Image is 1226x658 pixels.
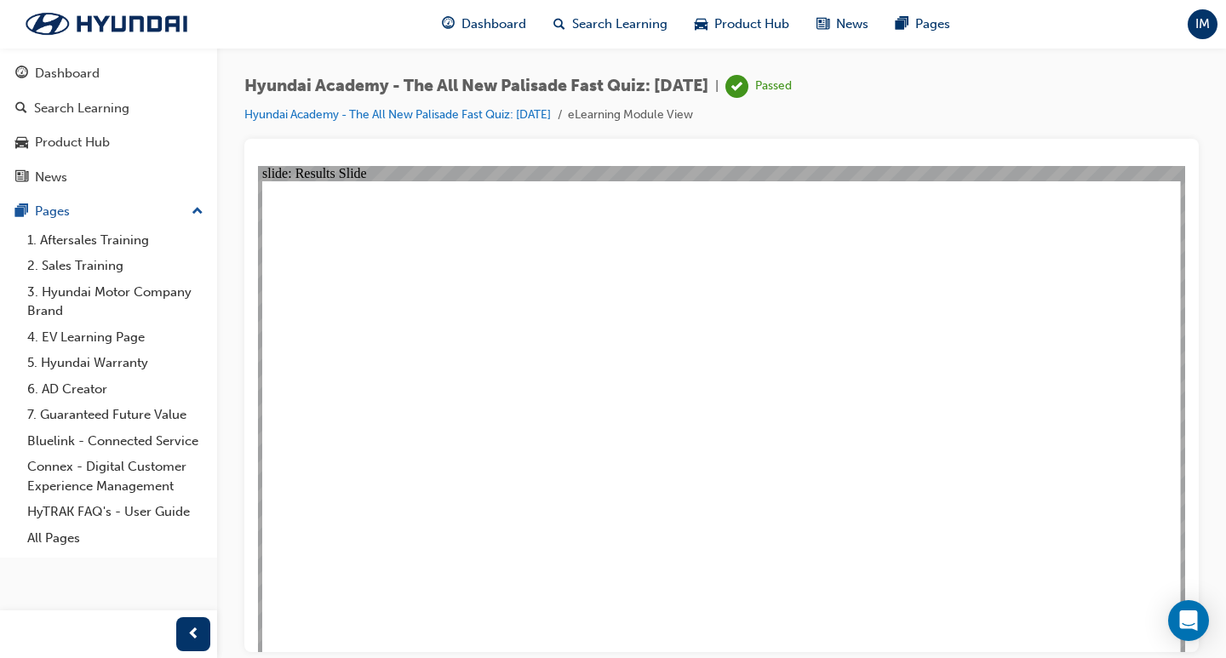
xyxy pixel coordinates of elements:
[35,64,100,83] div: Dashboard
[681,7,803,42] a: car-iconProduct Hub
[442,14,455,35] span: guage-icon
[816,14,829,35] span: news-icon
[20,324,210,351] a: 4. EV Learning Page
[882,7,964,42] a: pages-iconPages
[1195,14,1210,34] span: IM
[15,66,28,82] span: guage-icon
[896,14,908,35] span: pages-icon
[714,14,789,34] span: Product Hub
[15,170,28,186] span: news-icon
[540,7,681,42] a: search-iconSearch Learning
[20,525,210,552] a: All Pages
[20,376,210,403] a: 6. AD Creator
[35,133,110,152] div: Product Hub
[695,14,708,35] span: car-icon
[7,58,210,89] a: Dashboard
[20,428,210,455] a: Bluelink - Connected Service
[20,279,210,324] a: 3. Hyundai Motor Company Brand
[20,227,210,254] a: 1. Aftersales Training
[244,107,551,122] a: Hyundai Academy - The All New Palisade Fast Quiz: [DATE]
[20,454,210,499] a: Connex - Digital Customer Experience Management
[836,14,868,34] span: News
[20,350,210,376] a: 5. Hyundai Warranty
[244,77,708,96] span: Hyundai Academy - The All New Palisade Fast Quiz: [DATE]
[35,168,67,187] div: News
[7,127,210,158] a: Product Hub
[15,204,28,220] span: pages-icon
[187,624,200,645] span: prev-icon
[7,196,210,227] button: Pages
[7,162,210,193] a: News
[1188,9,1217,39] button: IM
[7,93,210,124] a: Search Learning
[7,54,210,196] button: DashboardSearch LearningProduct HubNews
[572,14,667,34] span: Search Learning
[20,499,210,525] a: HyTRAK FAQ's - User Guide
[35,202,70,221] div: Pages
[803,7,882,42] a: news-iconNews
[15,101,27,117] span: search-icon
[20,253,210,279] a: 2. Sales Training
[553,14,565,35] span: search-icon
[568,106,693,125] li: eLearning Module View
[725,75,748,98] span: learningRecordVerb_PASS-icon
[715,77,719,96] span: |
[34,99,129,118] div: Search Learning
[1168,600,1209,641] div: Open Intercom Messenger
[9,6,204,42] img: Trak
[755,78,792,94] div: Passed
[461,14,526,34] span: Dashboard
[15,135,28,151] span: car-icon
[428,7,540,42] a: guage-iconDashboard
[20,402,210,428] a: 7. Guaranteed Future Value
[915,14,950,34] span: Pages
[192,201,203,223] span: up-icon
